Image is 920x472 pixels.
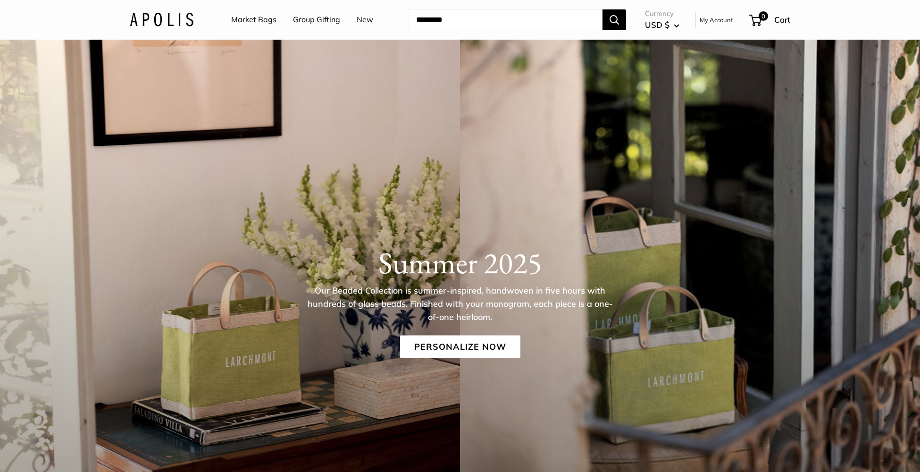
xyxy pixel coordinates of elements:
a: My Account [700,14,733,25]
span: Currency [645,7,679,20]
p: Our Beaded Collection is summer-inspired, handwoven in five hours with hundreds of glass beads. F... [307,284,613,323]
span: 0 [759,11,768,21]
span: USD $ [645,20,669,30]
button: USD $ [645,17,679,33]
iframe: Sign Up via Text for Offers [8,436,101,464]
a: Group Gifting [293,13,340,27]
span: Cart [774,15,790,25]
input: Search... [409,9,602,30]
a: Personalize Now [400,335,520,358]
button: Search [602,9,626,30]
a: Market Bags [231,13,276,27]
a: 0 Cart [750,12,790,27]
h1: Summer 2025 [130,244,790,280]
a: New [357,13,373,27]
img: Apolis [130,13,193,26]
